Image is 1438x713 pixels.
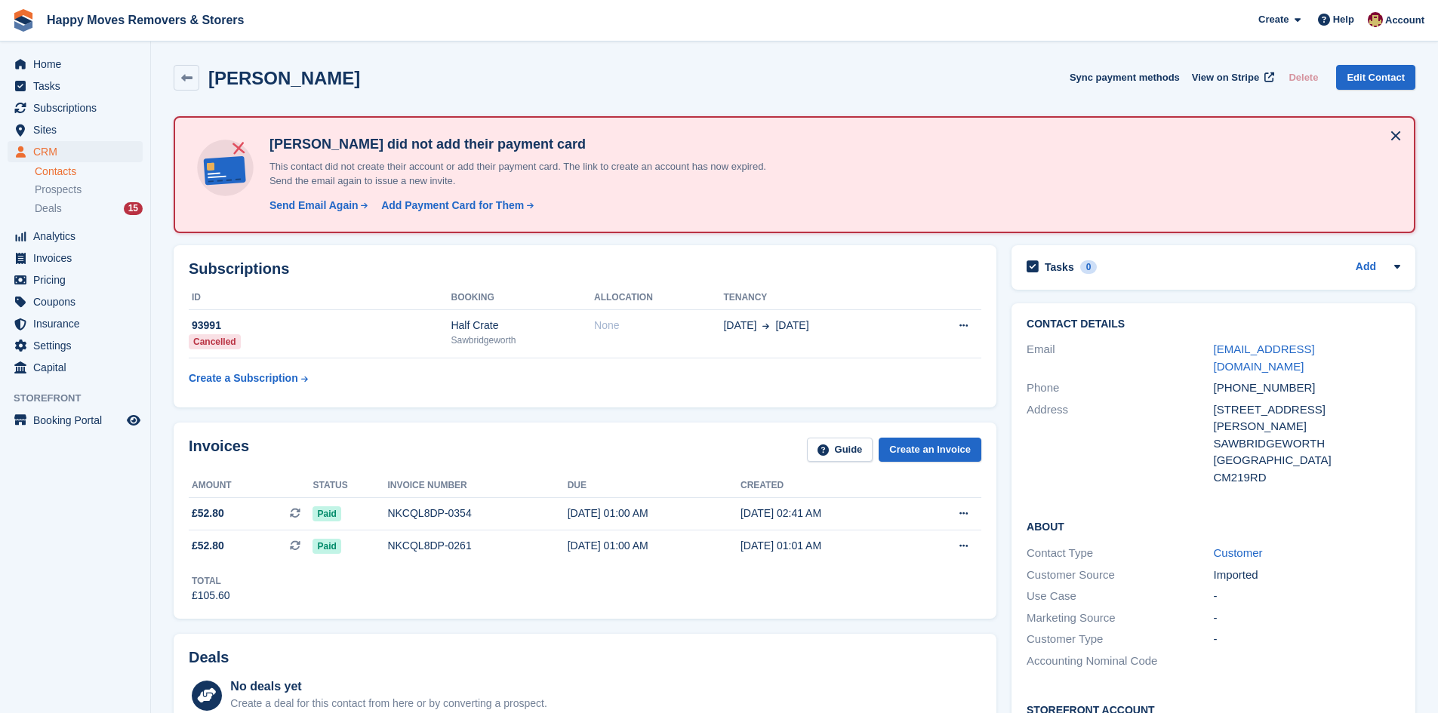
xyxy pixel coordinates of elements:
[125,411,143,429] a: Preview store
[451,318,594,333] div: Half Crate
[124,202,143,215] div: 15
[741,474,913,498] th: Created
[193,136,257,200] img: no-card-linked-e7822e413c904bf8b177c4d89f31251c4716f9871600ec3ca5bfc59e148c83f4.svg
[1027,401,1213,487] div: Address
[33,269,124,290] span: Pricing
[1258,12,1289,27] span: Create
[375,198,535,214] a: Add Payment Card for Them
[1027,588,1213,605] div: Use Case
[1214,469,1400,487] div: CM219RD
[8,291,143,312] a: menu
[451,333,594,347] div: Sawbridgeworth
[723,286,911,310] th: Tenancy
[33,54,124,75] span: Home
[568,538,741,554] div: [DATE] 01:00 AM
[1214,631,1400,648] div: -
[1214,567,1400,584] div: Imported
[1027,567,1213,584] div: Customer Source
[192,506,224,521] span: £52.80
[263,159,792,189] p: This contact did not create their account or add their payment card. The link to create an accoun...
[189,370,298,386] div: Create a Subscription
[8,269,143,290] a: menu
[387,474,567,498] th: Invoice number
[35,164,143,179] a: Contacts
[8,75,143,97] a: menu
[1356,259,1376,276] a: Add
[189,286,451,310] th: ID
[33,410,124,431] span: Booking Portal
[879,438,981,463] a: Create an Invoice
[1027,341,1213,375] div: Email
[1192,70,1259,85] span: View on Stripe
[568,474,741,498] th: Due
[35,201,62,216] span: Deals
[8,247,143,269] a: menu
[269,198,359,214] div: Send Email Again
[41,8,250,32] a: Happy Moves Removers & Storers
[1214,435,1400,453] div: SAWBRIDGEWORTH
[192,574,230,588] div: Total
[8,226,143,247] a: menu
[741,538,913,554] div: [DATE] 01:01 AM
[33,335,124,356] span: Settings
[35,183,82,197] span: Prospects
[387,538,567,554] div: NKCQL8DP-0261
[1214,588,1400,605] div: -
[263,136,792,153] h4: [PERSON_NAME] did not add their payment card
[33,226,124,247] span: Analytics
[1214,343,1315,373] a: [EMAIL_ADDRESS][DOMAIN_NAME]
[1214,452,1400,469] div: [GEOGRAPHIC_DATA]
[775,318,808,333] span: [DATE]
[1333,12,1354,27] span: Help
[189,318,451,333] div: 93991
[33,291,124,312] span: Coupons
[1080,260,1098,274] div: 0
[33,357,124,378] span: Capital
[8,119,143,140] a: menu
[35,201,143,217] a: Deals 15
[1027,545,1213,562] div: Contact Type
[33,119,124,140] span: Sites
[1214,401,1400,435] div: [STREET_ADDRESS][PERSON_NAME]
[189,649,229,666] h2: Deals
[8,141,143,162] a: menu
[313,506,340,521] span: Paid
[8,54,143,75] a: menu
[313,474,387,498] th: Status
[387,506,567,521] div: NKCQL8DP-0354
[1214,546,1263,559] a: Customer
[568,506,741,521] div: [DATE] 01:00 AM
[1027,318,1400,330] h2: Contact Details
[594,286,723,310] th: Allocation
[1027,518,1400,533] h2: About
[33,313,124,334] span: Insurance
[723,318,756,333] span: [DATE]
[1385,13,1424,28] span: Account
[35,182,143,198] a: Prospects
[230,678,547,696] div: No deals yet
[33,97,124,118] span: Subscriptions
[8,97,143,118] a: menu
[189,334,241,349] div: Cancelled
[451,286,594,310] th: Booking
[741,506,913,521] div: [DATE] 02:41 AM
[33,247,124,269] span: Invoices
[1214,380,1400,397] div: [PHONE_NUMBER]
[1027,380,1213,397] div: Phone
[8,357,143,378] a: menu
[1027,610,1213,627] div: Marketing Source
[189,474,313,498] th: Amount
[12,9,35,32] img: stora-icon-8386f47178a22dfd0bd8f6a31ec36ba5ce8667c1dd55bd0f319d3a0aa187defe.svg
[807,438,873,463] a: Guide
[8,335,143,356] a: menu
[594,318,723,333] div: None
[1214,610,1400,627] div: -
[313,539,340,554] span: Paid
[208,68,360,88] h2: [PERSON_NAME]
[1368,12,1383,27] img: Steven Fry
[8,313,143,334] a: menu
[33,75,124,97] span: Tasks
[230,696,547,711] div: Create a deal for this contact from here or by converting a prospect.
[14,391,150,406] span: Storefront
[1070,65,1180,90] button: Sync payment methods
